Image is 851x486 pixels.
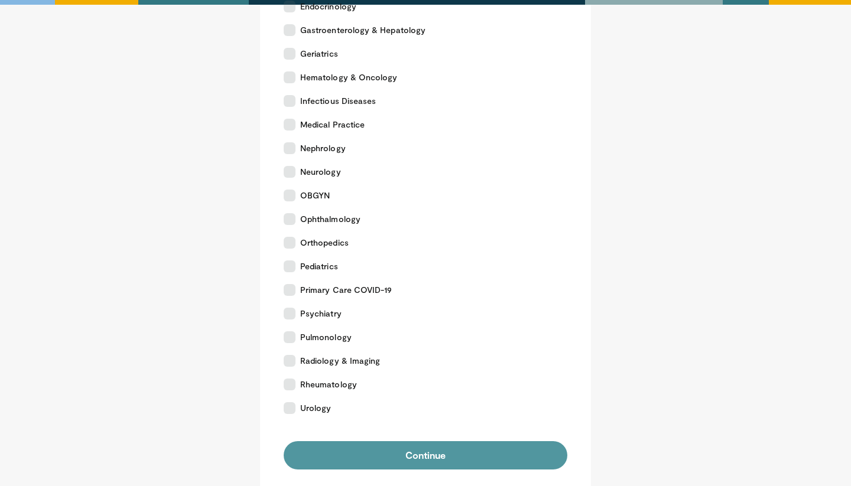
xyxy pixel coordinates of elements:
[300,308,342,319] span: Psychiatry
[300,166,341,178] span: Neurology
[300,24,425,36] span: Gastroenterology & Hepatology
[300,260,338,272] span: Pediatrics
[300,142,346,154] span: Nephrology
[300,190,330,201] span: OBGYN
[300,213,360,225] span: Ophthalmology
[300,119,365,131] span: Medical Practice
[300,355,380,367] span: Radiology & Imaging
[300,379,357,390] span: Rheumatology
[300,237,349,249] span: Orthopedics
[300,95,376,107] span: Infectious Diseases
[300,1,356,12] span: Endocrinology
[300,71,397,83] span: Hematology & Oncology
[284,441,567,469] button: Continue
[300,48,338,60] span: Geriatrics
[300,402,332,414] span: Urology
[300,284,392,296] span: Primary Care COVID-19
[300,331,352,343] span: Pulmonology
